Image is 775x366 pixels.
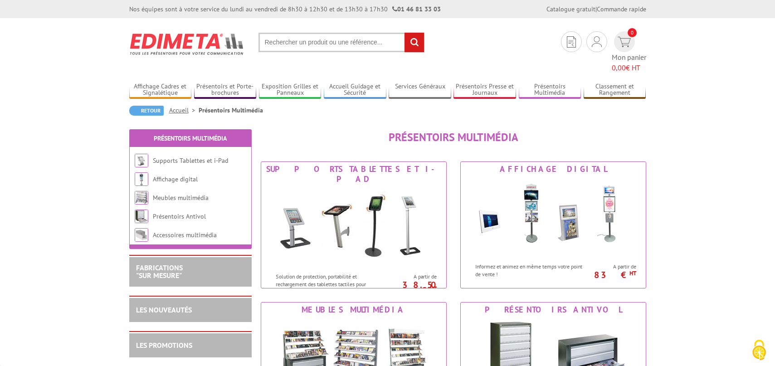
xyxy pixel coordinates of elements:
[392,5,441,13] strong: 01 46 81 33 03
[261,161,447,288] a: Supports Tablettes et i-Pad Supports Tablettes et i-Pad Solution de protection, portabilité et re...
[263,164,444,184] div: Supports Tablettes et i-Pad
[259,83,322,98] a: Exposition Grilles et Panneaux
[153,212,206,220] a: Présentoirs Antivol
[153,175,198,183] a: Affichage digital
[136,305,192,314] a: LES NOUVEAUTÉS
[135,172,148,186] img: Affichage digital
[153,231,217,239] a: Accessoires multimédia
[129,27,245,61] img: Edimeta
[153,156,228,165] a: Supports Tablettes et i-Pad
[597,5,646,13] a: Commande rapide
[389,83,451,98] a: Services Généraux
[618,37,631,47] img: devis rapide
[460,161,646,288] a: Affichage digital Affichage digital Informez et animez en même temps votre point de vente ! A par...
[546,5,646,14] div: |
[612,31,646,73] a: devis rapide 0 Mon panier 0,00€ HT
[154,134,227,142] a: Présentoirs Multimédia
[629,269,636,277] sup: HT
[612,63,646,73] span: € HT
[567,36,576,48] img: devis rapide
[129,83,192,98] a: Affichage Cadres et Signalétique
[199,106,263,115] li: Présentoirs Multimédia
[261,132,646,143] h1: Présentoirs Multimédia
[612,52,646,73] span: Mon panier
[135,154,148,167] img: Supports Tablettes et i-Pad
[129,106,164,116] a: Retour
[612,63,626,72] span: 0,00
[390,273,437,280] span: A partir de
[584,83,646,98] a: Classement et Rangement
[135,191,148,205] img: Meubles multimédia
[463,305,643,315] div: Présentoirs Antivol
[263,305,444,315] div: Meubles multimédia
[324,83,386,98] a: Accueil Guidage et Sécurité
[135,210,148,223] img: Présentoirs Antivol
[258,33,424,52] input: Rechercher un produit ou une référence...
[153,194,209,202] a: Meubles multimédia
[463,164,643,174] div: Affichage digital
[743,335,775,366] button: Cookies (fenêtre modale)
[453,83,516,98] a: Présentoirs Presse et Journaux
[469,176,637,258] img: Affichage digital
[129,5,441,14] div: Nos équipes sont à votre service du lundi au vendredi de 8h30 à 12h30 et de 13h30 à 17h30
[546,5,595,13] a: Catalogue gratuit
[628,28,637,37] span: 0
[136,341,192,350] a: LES PROMOTIONS
[136,263,183,280] a: FABRICATIONS"Sur Mesure"
[276,273,388,296] p: Solution de protection, portabilité et rechargement des tablettes tactiles pour professionnels.
[405,33,424,52] input: rechercher
[135,228,148,242] img: Accessoires multimédia
[194,83,257,98] a: Présentoirs et Porte-brochures
[475,263,588,278] p: Informez et animez en même temps votre point de vente !
[169,106,199,114] a: Accueil
[592,36,602,47] img: devis rapide
[430,285,437,293] sup: HT
[585,272,636,278] p: 83 €
[386,282,437,293] p: 38.50 €
[519,83,581,98] a: Présentoirs Multimédia
[590,263,636,270] span: A partir de
[748,339,770,361] img: Cookies (fenêtre modale)
[270,186,438,268] img: Supports Tablettes et i-Pad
